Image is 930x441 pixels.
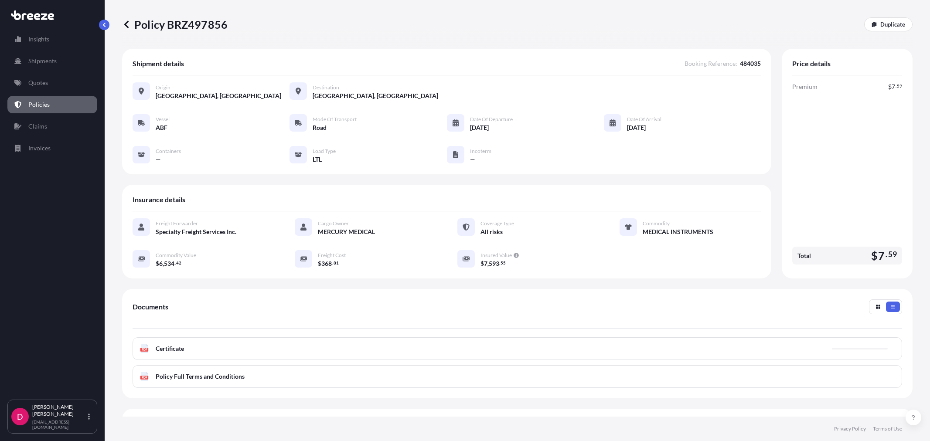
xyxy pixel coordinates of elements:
[164,261,174,267] span: 534
[156,155,161,164] span: —
[28,100,50,109] p: Policies
[28,144,51,153] p: Invoices
[159,261,163,267] span: 6
[156,123,167,132] span: ABF
[878,250,885,261] span: 7
[470,116,513,123] span: Date of Departure
[7,74,97,92] a: Quotes
[156,227,236,236] span: Specialty Freight Services Inc.
[17,412,23,421] span: D
[313,84,339,91] span: Destination
[896,85,896,88] span: .
[487,261,489,267] span: ,
[133,302,168,311] span: Documents
[156,84,170,91] span: Origin
[32,419,86,430] p: [EMAIL_ADDRESS][DOMAIN_NAME]
[470,148,491,155] span: Incoterm
[156,148,181,155] span: Containers
[28,35,49,44] p: Insights
[880,20,905,29] p: Duplicate
[7,31,97,48] a: Insights
[156,344,184,353] span: Certificate
[470,155,475,164] span: —
[627,116,661,123] span: Date of Arrival
[156,261,159,267] span: $
[133,365,902,388] a: PDFPolicy Full Terms and Conditions
[156,372,245,381] span: Policy Full Terms and Conditions
[797,251,811,260] span: Total
[156,92,281,100] span: [GEOGRAPHIC_DATA], [GEOGRAPHIC_DATA]
[886,252,887,257] span: .
[28,78,48,87] p: Quotes
[740,59,761,68] span: 484035
[28,57,57,65] p: Shipments
[470,123,489,132] span: [DATE]
[313,123,327,132] span: Road
[175,261,176,265] span: .
[792,59,831,68] span: Price details
[334,261,339,265] span: 81
[892,84,895,90] span: 7
[332,261,333,265] span: .
[480,261,484,267] span: $
[176,261,181,265] span: 42
[32,404,86,417] p: [PERSON_NAME] [PERSON_NAME]
[480,220,514,227] span: Coverage Type
[627,123,646,132] span: [DATE]
[163,261,164,267] span: ,
[888,84,892,90] span: $
[156,252,196,259] span: Commodity Value
[28,122,47,131] p: Claims
[643,220,670,227] span: Commodity
[864,17,913,31] a: Duplicate
[313,92,438,100] span: [GEOGRAPHIC_DATA], [GEOGRAPHIC_DATA]
[499,261,500,265] span: .
[480,252,512,259] span: Insured Value
[133,195,185,204] span: Insurance details
[501,261,506,265] span: 55
[313,116,357,123] span: Mode of Transport
[7,96,97,113] a: Policies
[318,220,349,227] span: Cargo Owner
[484,261,487,267] span: 7
[313,148,336,155] span: Load Type
[318,227,375,236] span: MERCURY MEDICAL
[480,227,503,236] span: All risks
[156,116,170,123] span: Vessel
[156,220,198,227] span: Freight Forwarder
[318,252,346,259] span: Freight Cost
[897,85,902,88] span: 59
[792,82,818,91] span: Premium
[313,155,322,164] span: LTL
[888,252,897,257] span: 59
[489,261,499,267] span: 593
[321,261,332,267] span: 368
[643,227,713,236] span: MEDICAL INSTRUMENTS
[122,17,228,31] p: Policy BRZ497856
[142,348,147,351] text: PDF
[873,425,902,432] a: Terms of Use
[7,118,97,135] a: Claims
[142,376,147,379] text: PDF
[133,59,184,68] span: Shipment details
[7,139,97,157] a: Invoices
[834,425,866,432] a: Privacy Policy
[318,261,321,267] span: $
[871,250,878,261] span: $
[7,52,97,70] a: Shipments
[685,59,737,68] span: Booking Reference :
